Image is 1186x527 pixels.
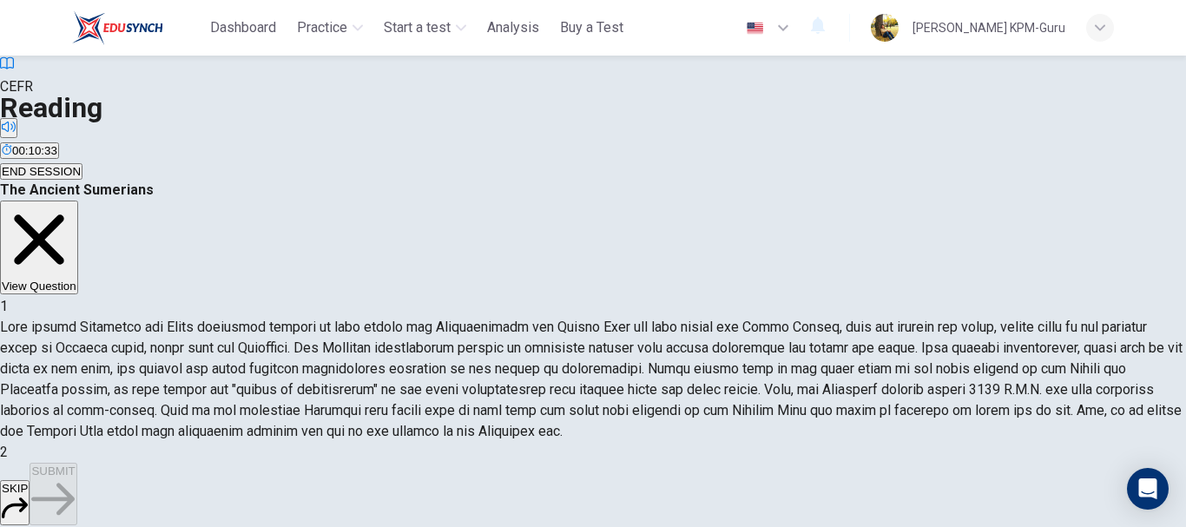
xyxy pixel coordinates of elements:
button: Dashboard [203,12,283,43]
button: Analysis [480,12,546,43]
span: Dashboard [210,17,276,38]
button: Start a test [377,12,473,43]
span: Buy a Test [560,17,623,38]
div: Open Intercom Messenger [1127,468,1169,510]
button: Buy a Test [553,12,630,43]
div: [PERSON_NAME] KPM-Guru [913,17,1065,38]
button: Practice [290,12,370,43]
span: Start a test [384,17,451,38]
span: Practice [297,17,347,38]
img: Profile picture [871,14,899,42]
img: ELTC logo [72,10,163,45]
span: Analysis [487,17,539,38]
img: en [744,22,766,35]
a: ELTC logo [72,10,203,45]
